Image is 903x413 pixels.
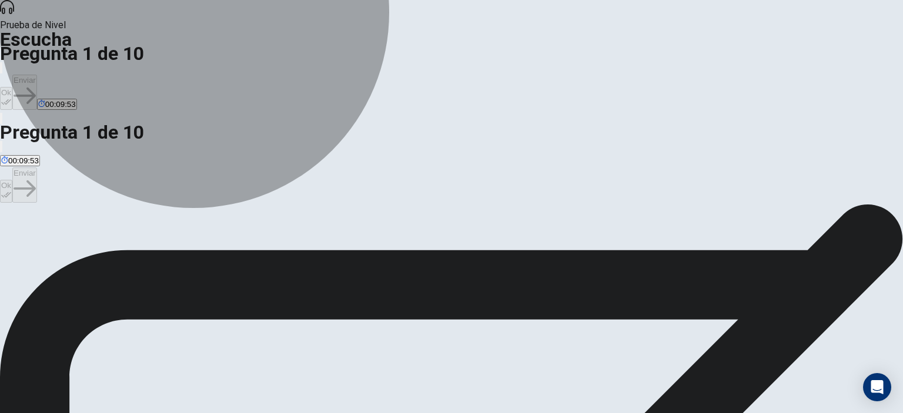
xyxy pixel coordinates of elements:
[863,373,891,401] div: Open Intercom Messenger
[12,167,37,203] button: Enviar
[37,99,77,110] button: 00:09:53
[45,100,76,109] span: 00:09:53
[8,156,39,165] span: 00:09:53
[12,75,37,110] button: Enviar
